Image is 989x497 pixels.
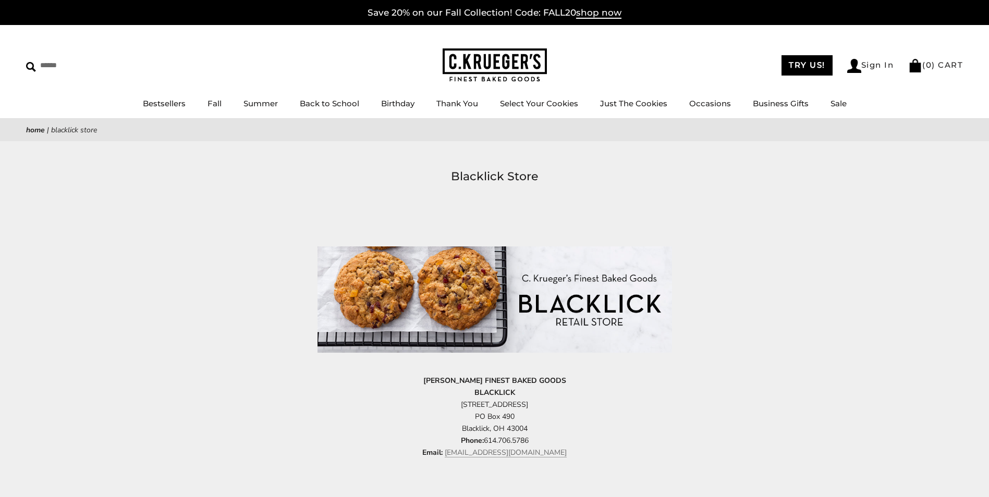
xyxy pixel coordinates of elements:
img: C.KRUEGER'S [443,48,547,82]
a: Thank You [436,98,478,108]
a: Just The Cookies [600,98,667,108]
span: Blacklick, OH 43004 [462,424,528,433]
span: Blacklick Store [51,125,97,135]
span: | [47,125,49,135]
p: PO Box 490 [318,375,672,459]
a: TRY US! [782,55,833,76]
strong: Email: [422,448,443,457]
strong: Phone: [461,436,484,445]
img: Bag [908,59,922,72]
a: Back to School [300,98,359,108]
img: Search [26,62,36,72]
a: Save 20% on our Fall Collection! Code: FALL20shop now [368,7,621,19]
a: Sale [831,98,847,108]
input: Search [26,57,150,73]
a: Select Your Cookies [500,98,578,108]
a: (0) CART [908,60,963,70]
a: Occasions [689,98,731,108]
a: Business Gifts [753,98,809,108]
span: 0 [926,60,932,70]
nav: breadcrumbs [26,124,963,136]
a: Birthday [381,98,414,108]
span: shop now [576,7,621,19]
a: Summer [243,98,278,108]
a: Bestsellers [143,98,186,108]
img: Account [847,59,861,73]
a: Fall [207,98,222,108]
strong: BLACKLICK [474,388,515,397]
a: [EMAIL_ADDRESS][DOMAIN_NAME] [445,448,567,457]
h1: Blacklick Store [42,167,947,186]
strong: [PERSON_NAME] FINEST BAKED GOODS [423,376,566,386]
a: Sign In [847,59,894,73]
a: Home [26,125,45,135]
span: [STREET_ADDRESS] [461,400,528,409]
span: 614.706.5786 [422,436,567,457]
